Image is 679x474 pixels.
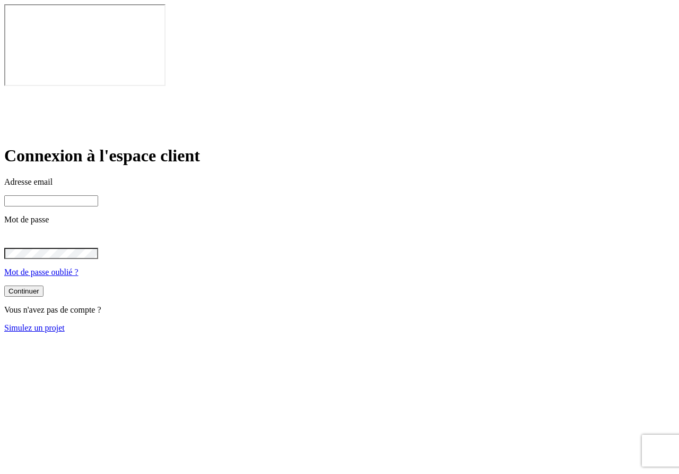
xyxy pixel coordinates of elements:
a: Mot de passe oublié ? [4,268,79,277]
p: Vous n'avez pas de compte ? [4,305,675,315]
a: Simulez un projet [4,323,65,332]
div: Continuer [8,287,39,295]
button: Continuer [4,286,43,297]
p: Mot de passe [4,215,675,225]
p: Adresse email [4,177,675,187]
h1: Connexion à l'espace client [4,146,675,166]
